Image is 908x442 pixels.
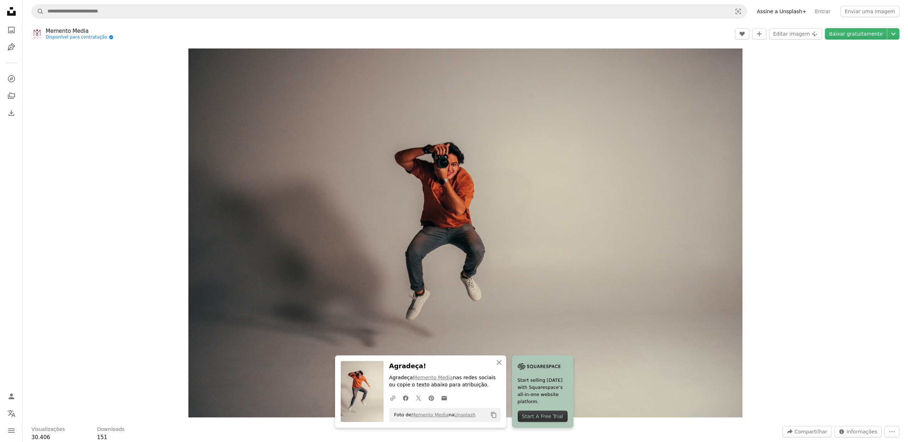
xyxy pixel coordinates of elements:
[811,6,835,17] a: Entrar
[847,426,877,437] span: Informações
[4,40,19,54] a: Ilustrações
[31,4,747,19] form: Pesquise conteúdo visual em todo o site
[4,423,19,438] button: Menu
[769,28,822,40] button: Editar imagem
[488,409,500,421] button: Copiar para a área de transferência
[46,35,113,40] a: Disponível para contratação
[730,5,747,18] button: Pesquisa visual
[752,28,766,40] button: Adicionar à coleção
[411,412,448,417] a: Memento Media
[32,5,44,18] button: Pesquise na Unsplash
[389,361,501,371] h3: Agradeça!
[518,411,568,422] div: Start A Free Trial
[782,426,832,437] button: Compartilhar esta imagem
[795,426,827,437] span: Compartilhar
[825,28,887,40] a: Baixar gratuitamente
[412,391,425,405] a: Compartilhar no Twitter
[391,409,476,421] span: Foto de na
[438,391,451,405] a: Compartilhar por e-mail
[4,389,19,404] a: Entrar / Cadastrar-se
[4,89,19,103] a: Coleções
[413,375,453,380] a: Memento Media
[399,391,412,405] a: Compartilhar no Facebook
[512,355,573,428] a: Start selling [DATE] with Squarespace’s all-in-one website platform.Start A Free Trial
[841,6,899,17] button: Enviar uma imagem
[31,426,65,433] h3: Visualizações
[425,391,438,405] a: Compartilhar no Pinterest
[454,412,475,417] a: Unsplash
[4,406,19,421] button: Idioma
[518,361,560,372] img: file-1705255347840-230a6ab5bca9image
[884,426,899,437] button: Mais ações
[31,28,43,40] img: Ir para o perfil de Memento Media
[518,377,568,405] span: Start selling [DATE] with Squarespace’s all-in-one website platform.
[46,27,113,35] a: Memento Media
[4,106,19,120] a: Histórico de downloads
[188,48,742,417] button: Ampliar esta imagem
[97,434,107,441] span: 151
[31,434,50,441] span: 30.406
[188,48,742,417] img: homem em camiseta laranja e jeans jeans azuis pulando
[389,374,501,389] p: Agradeça nas redes sociais ou copie o texto abaixo para atribuição.
[735,28,749,40] button: Curtir
[97,426,125,433] h3: Downloads
[4,72,19,86] a: Explorar
[835,426,882,437] button: Estatísticas desta imagem
[4,23,19,37] a: Fotos
[753,6,811,17] a: Assine a Unsplash+
[887,28,899,40] button: Escolha o tamanho do download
